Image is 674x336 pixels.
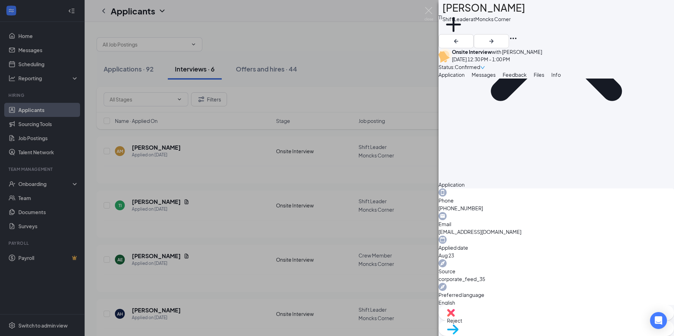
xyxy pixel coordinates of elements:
span: Reject [447,317,666,324]
b: Onsite Interview [452,49,492,55]
svg: ArrowRight [487,37,496,45]
div: with [PERSON_NAME] [452,48,542,55]
span: corporate_feed_35 [439,275,674,283]
span: Email [439,220,674,228]
div: Status : [439,63,455,71]
div: Application [439,181,674,188]
div: TI [439,13,442,21]
span: Messages [472,71,496,78]
button: ArrowLeftNew [439,34,474,48]
span: Aug 23 [439,251,674,259]
span: Files [534,71,544,78]
span: Feedback [503,71,527,78]
span: Applied date [439,244,674,251]
span: Preferred language [439,291,674,299]
svg: Plus [442,13,465,36]
span: Source [439,267,674,275]
span: [EMAIL_ADDRESS][DOMAIN_NAME] [439,228,674,236]
div: [DATE] 12:30 PM - 1:00 PM [452,55,542,63]
div: Shift Leader at Moncks Corner [442,15,525,23]
svg: ArrowLeftNew [452,37,460,45]
button: PlusAdd a tag [442,13,465,43]
span: down [480,65,485,70]
button: ArrowRight [474,34,509,48]
span: Confirmed [455,63,480,71]
span: Application [439,71,465,78]
svg: Ellipses [509,34,517,43]
span: Info [551,71,561,78]
span: Phone [439,197,674,204]
span: English [439,299,674,306]
span: [PHONE_NUMBER] [439,204,674,212]
div: Open Intercom Messenger [650,312,667,329]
